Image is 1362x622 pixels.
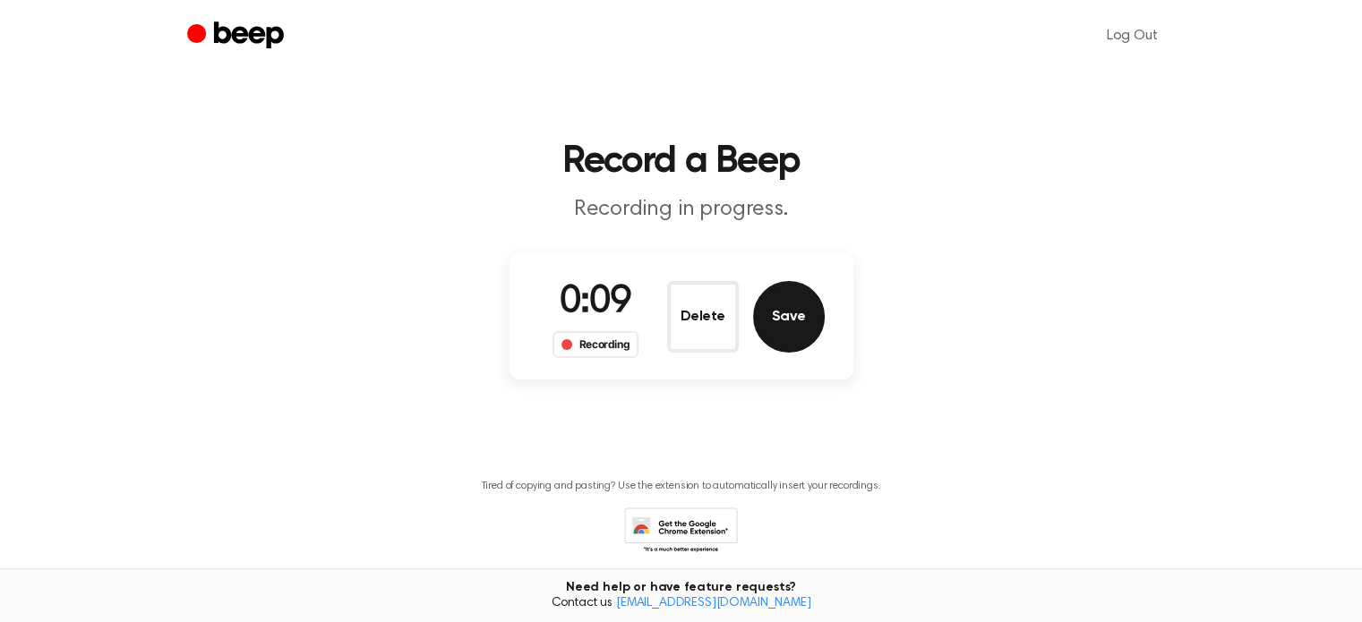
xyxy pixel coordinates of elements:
p: Tired of copying and pasting? Use the extension to automatically insert your recordings. [482,480,881,493]
span: Contact us [11,596,1351,612]
button: Delete Audio Record [667,281,739,353]
p: Recording in progress. [338,195,1025,225]
a: Beep [187,19,288,54]
a: [EMAIL_ADDRESS][DOMAIN_NAME] [616,597,811,609]
div: Recording [553,331,639,358]
span: 0:09 [560,284,631,321]
a: Log Out [1089,14,1176,57]
button: Save Audio Record [753,281,825,353]
h1: Record a Beep [223,143,1140,181]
